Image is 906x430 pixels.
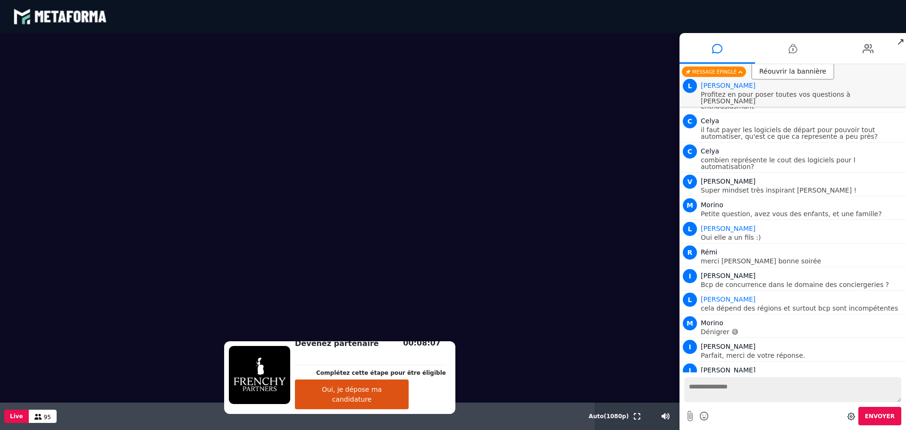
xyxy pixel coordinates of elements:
img: 1758176636418-X90kMVC3nBIL3z60WzofmoLaWTDHBoMX.png [229,346,290,404]
span: M [683,316,697,330]
div: Réouvrir la bannière [751,64,834,80]
span: C [683,114,697,128]
span: Animateur [701,82,755,89]
span: Envoyer [865,413,895,420]
button: Envoyer [858,407,901,425]
span: L [683,293,697,307]
span: [PERSON_NAME] [701,366,755,374]
span: Celya [701,117,719,125]
p: Profitez en pour poser toutes vos questions à [PERSON_NAME] [701,91,904,104]
span: Celya [701,147,719,155]
p: Oui elle a un fils :) [701,234,904,241]
p: Complétez cette étape pour être éligible [316,369,446,377]
span: I [683,340,697,354]
p: Parfait, merci de votre réponse. [701,352,904,359]
p: Dénigrer 😅 [701,329,904,335]
span: [PERSON_NAME] [701,177,755,185]
p: combien représente le cout des logiciels pour l automatisation? [701,157,904,170]
span: L [683,222,697,236]
span: R [683,245,697,260]
span: I [683,363,697,378]
span: Morino [701,201,723,209]
span: Morino [701,319,723,327]
span: M [683,198,697,212]
span: Animateur [701,295,755,303]
p: Super mindset très inspirant [PERSON_NAME] ! [701,187,904,194]
button: Oui, je dépose ma candidature [295,379,409,409]
span: [PERSON_NAME] [701,343,755,350]
span: C [683,144,697,159]
p: [PERSON_NAME] pour ce témoignage trés dynamique et enthousiasmant [701,96,904,110]
span: 00:08:07 [403,338,441,347]
button: Auto(1080p) [587,403,631,430]
button: Live [4,410,29,423]
span: V [683,175,697,189]
p: Petite question, avez vous des enfants, et une famille? [701,211,904,217]
span: ↗ [895,33,906,50]
span: [PERSON_NAME] [701,272,755,279]
span: 95 [44,414,51,421]
span: L [683,79,697,93]
span: I [683,269,697,283]
span: Animateur [701,225,755,232]
p: il faut payer les logiciels de départ pour pouvoir tout automatiser, qu'est ce que ca represente ... [701,126,904,140]
h2: Devenez partenaire [295,338,446,349]
p: merci [PERSON_NAME] bonne soirée [701,258,904,264]
p: cela dépend des régions et surtout bcp sont incompétentes [701,305,904,312]
span: Auto ( 1080 p) [589,413,629,420]
span: Rémi [701,248,717,256]
p: Bcp de concurrence dans le domaine des conciergeries ? [701,281,904,288]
